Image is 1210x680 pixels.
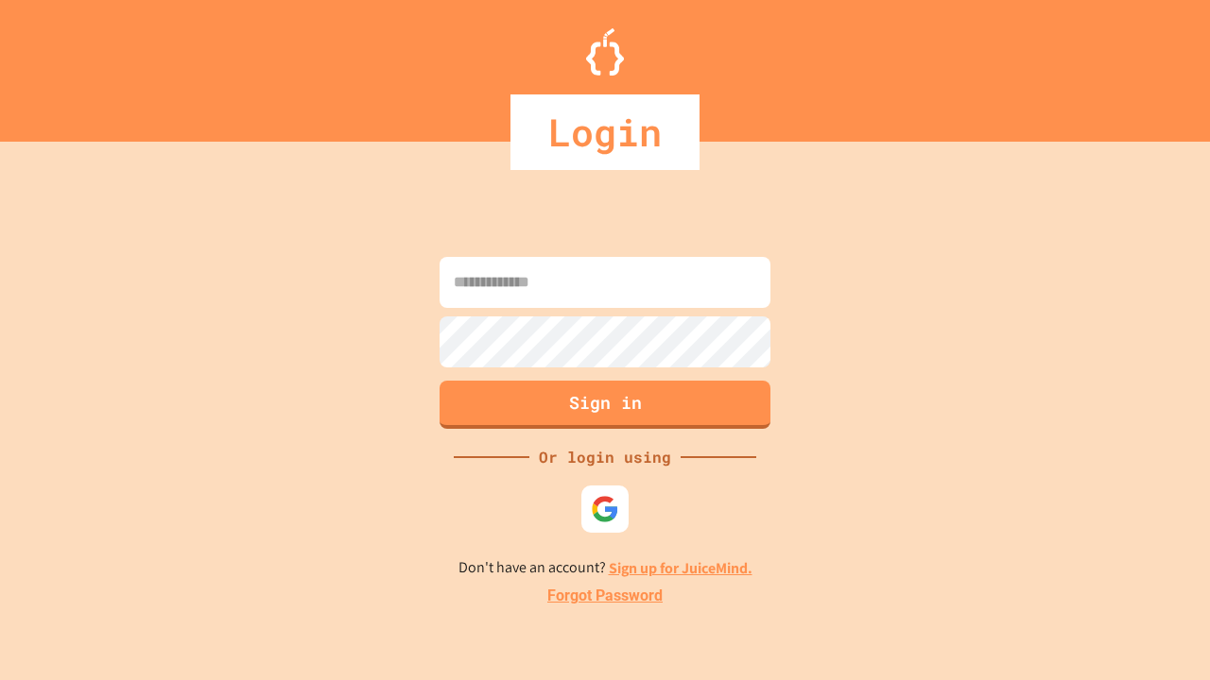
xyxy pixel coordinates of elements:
[458,556,752,580] p: Don't have an account?
[547,585,663,607] a: Forgot Password
[591,495,619,523] img: google-icon.svg
[529,446,681,468] div: Or login using
[586,28,624,76] img: Logo.svg
[440,381,770,429] button: Sign in
[609,558,752,578] a: Sign up for JuiceMind.
[510,94,700,170] div: Login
